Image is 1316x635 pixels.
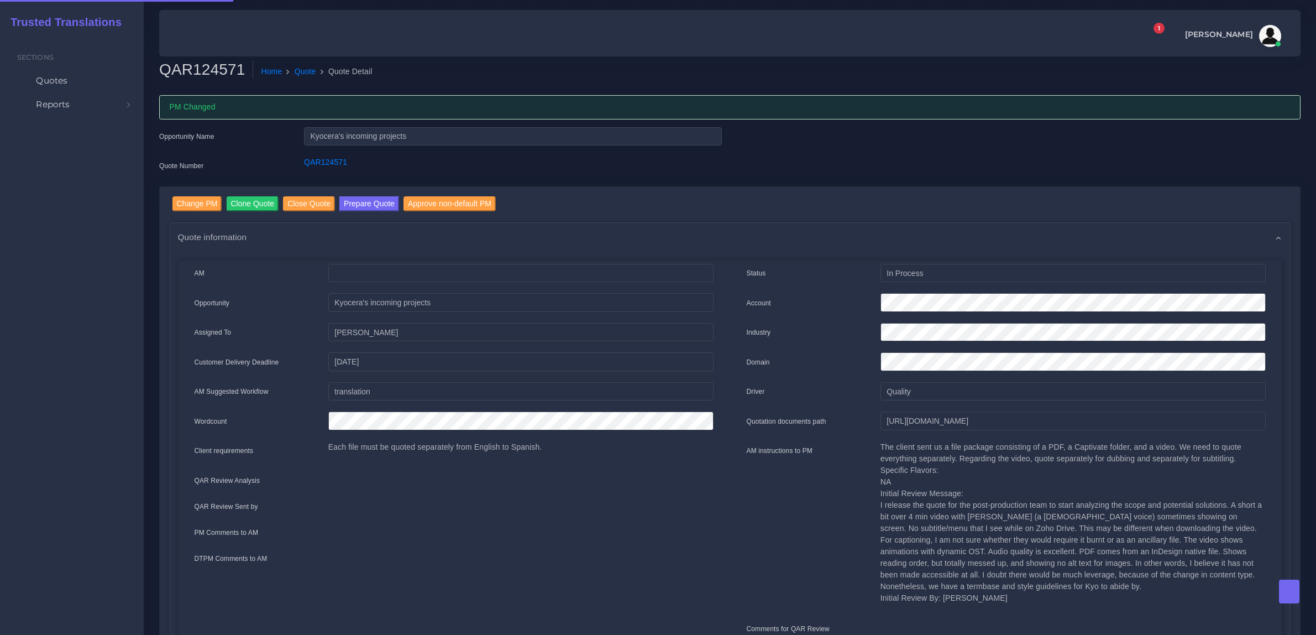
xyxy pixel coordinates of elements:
[159,95,1301,119] div: PM Changed
[339,196,399,211] button: Prepare Quote
[403,196,496,211] input: Approve non-default PM
[283,196,335,211] input: Close Quote
[159,132,214,142] label: Opportunity Name
[1185,30,1253,38] span: [PERSON_NAME]
[195,268,205,278] label: AM
[1259,25,1281,47] img: avatar
[170,223,1290,251] div: Quote information
[8,69,135,92] a: Quotes
[1179,25,1285,47] a: [PERSON_NAME]avatar
[195,528,259,538] label: PM Comments to AM
[227,196,279,211] input: Clone Quote
[747,624,830,634] label: Comments for QAR Review
[1144,29,1163,44] a: 1
[3,13,122,32] a: Trusted Translations
[195,357,279,367] label: Customer Delivery Deadline
[195,446,254,456] label: Client requirements
[316,66,373,77] li: Quote Detail
[195,327,232,337] label: Assigned To
[747,417,826,426] label: Quotation documents path
[747,387,765,397] label: Driver
[339,196,399,214] a: Prepare Quote
[747,446,813,456] label: AM instructions to PM
[3,15,122,29] h2: Trusted Translations
[159,60,253,79] h2: QAR124571
[159,161,203,171] label: Quote Number
[261,66,282,77] a: Home
[747,327,771,337] label: Industry
[747,268,766,278] label: Status
[8,93,135,116] a: Reports
[195,554,268,564] label: DTPM Comments to AM
[195,387,269,397] label: AM Suggested Workflow
[178,231,247,243] span: Quote information
[172,196,222,211] input: Change PM
[295,66,316,77] a: Quote
[747,357,770,367] label: Domain
[328,323,714,342] input: pm
[304,158,347,166] a: QAR124571
[328,441,714,453] p: Each file must be quoted separately from English to Spanish.
[195,298,230,308] label: Opportunity
[195,476,260,486] label: QAR Review Analysis
[747,298,771,308] label: Account
[195,502,258,512] label: QAR Review Sent by
[36,98,70,111] span: Reports
[880,441,1266,604] p: The client sent us a file package consisting of a PDF, a Captivate folder, and a video. We need t...
[195,417,227,426] label: Wordcount
[1154,23,1165,34] span: 1
[17,53,54,61] span: Sections
[36,75,67,87] span: Quotes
